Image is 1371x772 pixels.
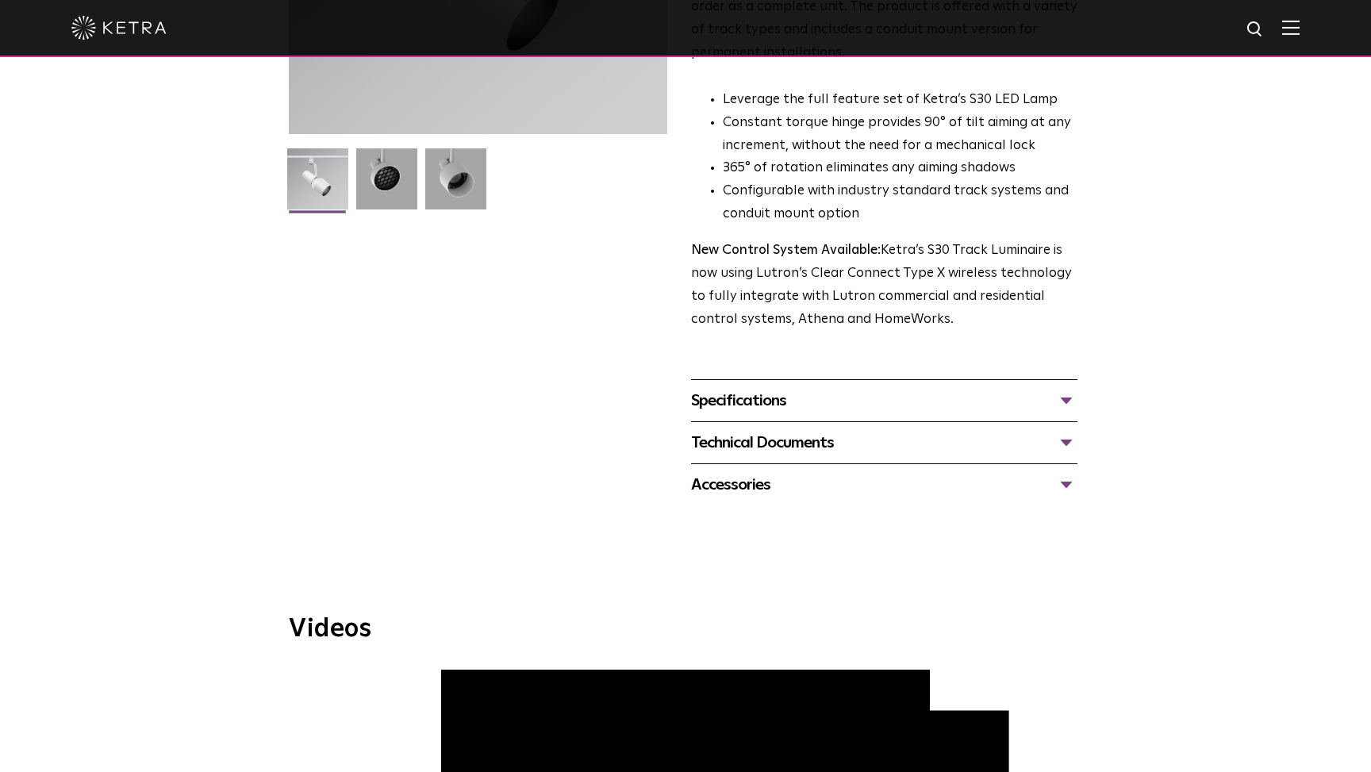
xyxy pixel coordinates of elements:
li: Leverage the full feature set of Ketra’s S30 LED Lamp [723,89,1077,112]
h3: Videos [289,616,1082,642]
li: 365° of rotation eliminates any aiming shadows [723,157,1077,180]
img: Hamburger%20Nav.svg [1282,20,1300,35]
img: search icon [1246,20,1265,40]
div: Specifications [691,388,1077,413]
img: 9e3d97bd0cf938513d6e [425,148,486,221]
li: Constant torque hinge provides 90° of tilt aiming at any increment, without the need for a mechan... [723,112,1077,158]
div: Accessories [691,472,1077,497]
div: Technical Documents [691,430,1077,455]
img: S30-Track-Luminaire-2021-Web-Square [287,148,348,221]
img: ketra-logo-2019-white [71,16,167,40]
strong: New Control System Available: [691,244,881,257]
img: 3b1b0dc7630e9da69e6b [356,148,417,221]
li: Configurable with industry standard track systems and conduit mount option [723,180,1077,226]
p: Ketra’s S30 Track Luminaire is now using Lutron’s Clear Connect Type X wireless technology to ful... [691,240,1077,332]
